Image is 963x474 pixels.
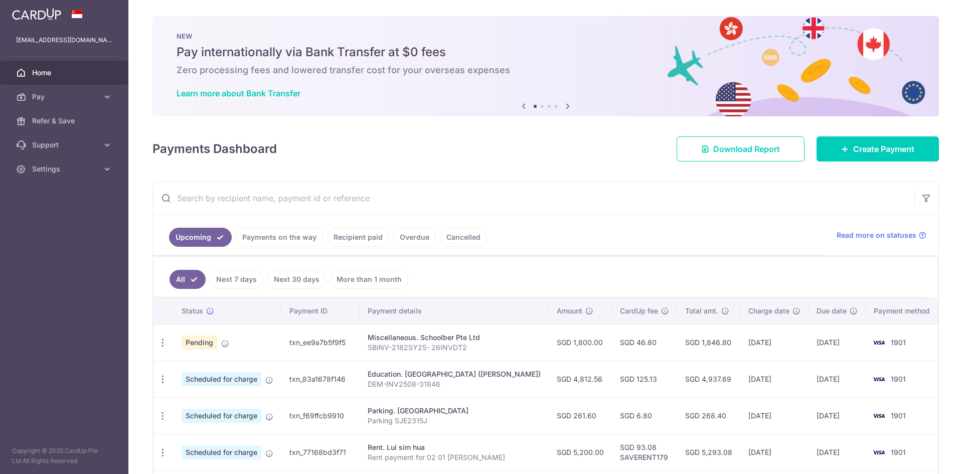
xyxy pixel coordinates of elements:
[677,434,740,470] td: SGD 5,293.08
[210,270,263,289] a: Next 7 days
[16,35,112,45] p: [EMAIL_ADDRESS][DOMAIN_NAME]
[817,306,847,316] span: Due date
[177,32,915,40] p: NEW
[549,361,612,397] td: SGD 4,812.56
[153,182,914,214] input: Search by recipient name, payment id or reference
[677,324,740,361] td: SGD 1,846.80
[740,434,809,470] td: [DATE]
[677,136,805,162] a: Download Report
[368,369,541,379] div: Education. [GEOGRAPHIC_DATA] ([PERSON_NAME])
[182,445,261,459] span: Scheduled for charge
[440,228,487,247] a: Cancelled
[281,434,360,470] td: txn_77168bd3f71
[612,434,677,470] td: SGD 93.08 SAVERENT179
[182,372,261,386] span: Scheduled for charge
[152,140,277,158] h4: Payments Dashboard
[677,361,740,397] td: SGD 4,937.69
[809,324,866,361] td: [DATE]
[368,379,541,389] p: DEM-INV2508-31846
[809,361,866,397] td: [DATE]
[891,448,906,456] span: 1901
[281,324,360,361] td: txn_ee9a7b5f9f5
[236,228,323,247] a: Payments on the way
[612,397,677,434] td: SGD 6.80
[748,306,789,316] span: Charge date
[557,306,582,316] span: Amount
[549,434,612,470] td: SGD 5,200.00
[368,442,541,452] div: Rent. Lui sim hua
[281,397,360,434] td: txn_f69ffcb9910
[281,298,360,324] th: Payment ID
[330,270,408,289] a: More than 1 month
[32,116,98,126] span: Refer & Save
[837,230,926,240] a: Read more on statuses
[32,140,98,150] span: Support
[177,64,915,76] h6: Zero processing fees and lowered transfer cost for your overseas expenses
[685,306,718,316] span: Total amt.
[281,361,360,397] td: txn_83a1678f146
[713,143,780,155] span: Download Report
[891,411,906,420] span: 1901
[169,228,232,247] a: Upcoming
[177,44,915,60] h5: Pay internationally via Bank Transfer at $0 fees
[182,336,217,350] span: Pending
[891,338,906,347] span: 1901
[817,136,939,162] a: Create Payment
[267,270,326,289] a: Next 30 days
[32,68,98,78] span: Home
[182,306,203,316] span: Status
[809,434,866,470] td: [DATE]
[866,298,942,324] th: Payment method
[853,143,914,155] span: Create Payment
[612,361,677,397] td: SGD 125.13
[327,228,389,247] a: Recipient paid
[869,337,889,349] img: Bank Card
[393,228,436,247] a: Overdue
[32,92,98,102] span: Pay
[360,298,549,324] th: Payment details
[620,306,658,316] span: CardUp fee
[368,452,541,462] p: Rent payment for 02 01 [PERSON_NAME]
[368,406,541,416] div: Parking. [GEOGRAPHIC_DATA]
[32,164,98,174] span: Settings
[152,16,939,116] img: Bank transfer banner
[891,375,906,383] span: 1901
[12,8,61,20] img: CardUp
[740,324,809,361] td: [DATE]
[177,88,300,98] a: Learn more about Bank Transfer
[182,409,261,423] span: Scheduled for charge
[869,410,889,422] img: Bank Card
[740,397,809,434] td: [DATE]
[368,343,541,353] p: SBINV-2182SY25- 26INVDT2
[740,361,809,397] td: [DATE]
[869,446,889,458] img: Bank Card
[612,324,677,361] td: SGD 46.80
[368,416,541,426] p: Parking SJE2315J
[869,373,889,385] img: Bank Card
[837,230,916,240] span: Read more on statuses
[809,397,866,434] td: [DATE]
[368,333,541,343] div: Miscellaneous. Schoolber Pte Ltd
[549,397,612,434] td: SGD 261.60
[170,270,206,289] a: All
[677,397,740,434] td: SGD 268.40
[549,324,612,361] td: SGD 1,800.00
